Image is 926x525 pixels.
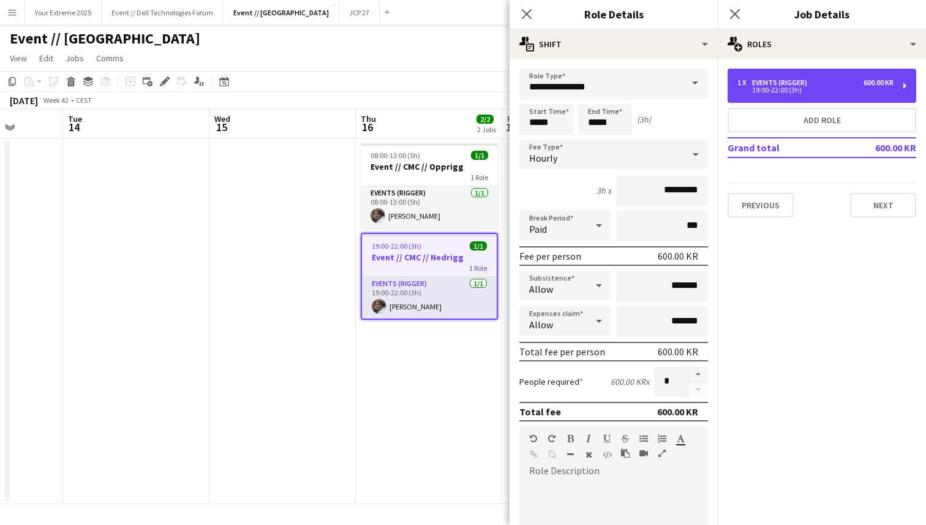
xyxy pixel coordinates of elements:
span: Edit [39,53,53,64]
a: Edit [34,50,58,66]
span: 1/1 [470,241,487,251]
button: Your Extreme 2025 [25,1,102,25]
span: 1 Role [470,173,488,182]
div: 600.00 KR [658,346,698,358]
span: Tue [68,113,82,124]
span: Week 42 [40,96,71,105]
span: 2/2 [476,115,494,124]
span: Comms [96,53,124,64]
div: 600.00 KR x [611,376,649,387]
h3: Job Details [718,6,926,22]
div: 600.00 KR [864,78,894,87]
span: 14 [66,120,82,134]
span: Allow [529,319,553,331]
a: Jobs [61,50,89,66]
div: CEST [76,96,92,105]
button: Increase [688,366,708,382]
button: Add role [728,108,916,132]
button: Italic [584,434,593,444]
button: Ordered List [658,434,666,444]
button: Strikethrough [621,434,630,444]
button: Insert video [639,448,648,458]
div: 600.00 KR [657,406,698,418]
span: 19:00-22:00 (3h) [372,241,421,251]
span: 1 Role [469,263,487,273]
label: People required [519,376,583,387]
button: Underline [603,434,611,444]
button: Fullscreen [658,448,666,458]
span: Fri [507,113,517,124]
span: Thu [361,113,376,124]
app-job-card: 08:00-13:00 (5h)1/1Event // CMC // Opprigg1 RoleEvents (Rigger)1/108:00-13:00 (5h)[PERSON_NAME] [361,143,498,228]
div: Events (Rigger) [752,78,812,87]
button: Horizontal Line [566,450,574,459]
h3: Role Details [510,6,718,22]
div: 600.00 KR [658,250,698,262]
div: [DATE] [10,94,38,107]
h1: Event // [GEOGRAPHIC_DATA] [10,29,200,48]
div: Roles [718,29,926,59]
button: Paste as plain text [621,448,630,458]
button: Event // Dell Technologies Forum [102,1,224,25]
button: Bold [566,434,574,444]
div: 2 Jobs [477,125,496,134]
span: 15 [213,120,230,134]
div: 19:00-22:00 (3h) [737,87,894,93]
app-job-card: 19:00-22:00 (3h)1/1Event // CMC // Nedrigg1 RoleEvents (Rigger)1/119:00-22:00 (3h)[PERSON_NAME] [361,233,498,320]
div: 1 x [737,78,752,87]
app-card-role: Events (Rigger)1/119:00-22:00 (3h)[PERSON_NAME] [362,277,497,319]
button: JCP 27 [339,1,380,25]
span: Hourly [529,152,557,164]
button: HTML Code [603,450,611,459]
button: Clear Formatting [584,450,593,459]
div: Fee per person [519,250,581,262]
span: Jobs [66,53,84,64]
td: Grand total [728,138,839,157]
button: Redo [548,434,556,444]
span: Allow [529,283,553,295]
h3: Event // CMC // Nedrigg [362,252,497,263]
div: Total fee per person [519,346,605,358]
span: 08:00-13:00 (5h) [371,151,420,160]
a: Comms [91,50,129,66]
app-card-role: Events (Rigger)1/108:00-13:00 (5h)[PERSON_NAME] [361,186,498,228]
td: 600.00 KR [839,138,916,157]
div: Shift [510,29,718,59]
button: Next [850,193,916,217]
div: (3h) [637,114,651,125]
div: Total fee [519,406,561,418]
span: Wed [214,113,230,124]
a: View [5,50,32,66]
button: Text Color [676,434,685,444]
span: Paid [529,223,547,235]
h3: Event // CMC // Opprigg [361,161,498,172]
div: 3h x [597,185,611,196]
span: 1/1 [471,151,488,160]
span: View [10,53,27,64]
span: 17 [505,120,517,134]
button: Event // [GEOGRAPHIC_DATA] [224,1,339,25]
span: 16 [359,120,376,134]
button: Undo [529,434,538,444]
button: Previous [728,193,794,217]
button: Unordered List [639,434,648,444]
